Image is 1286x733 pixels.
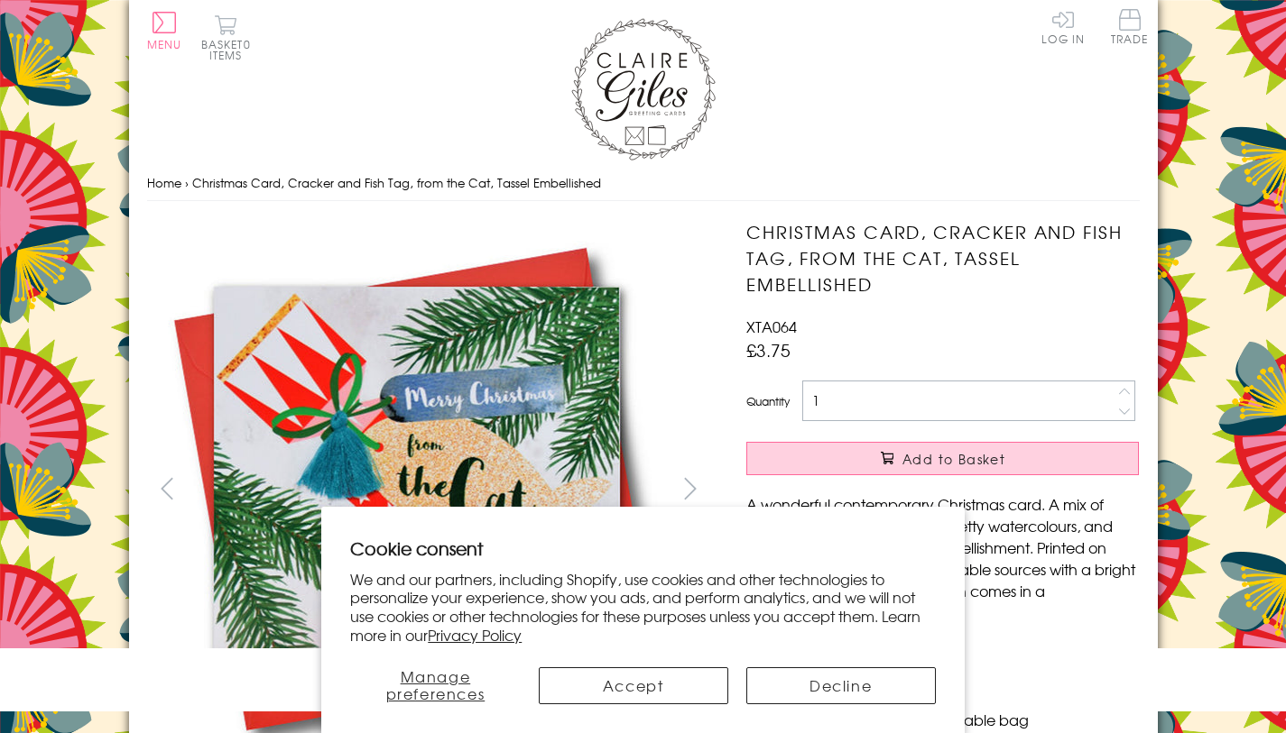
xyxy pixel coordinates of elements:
[209,36,251,63] span: 0 items
[185,174,189,191] span: ›
[350,570,936,645] p: We and our partners, including Shopify, use cookies and other technologies to personalize your ex...
[670,468,710,509] button: next
[1111,9,1149,48] a: Trade
[386,665,486,704] span: Manage preferences
[746,442,1139,475] button: Add to Basket
[147,36,182,52] span: Menu
[746,493,1139,623] p: A wonderful contemporary Christmas card. A mix of bright [PERSON_NAME] and pretty watercolours, a...
[746,219,1139,297] h1: Christmas Card, Cracker and Fish Tag, from the Cat, Tassel Embellished
[350,536,936,561] h2: Cookie consent
[746,337,791,362] span: £3.75
[902,450,1005,468] span: Add to Basket
[147,12,182,50] button: Menu
[746,667,936,704] button: Decline
[1111,9,1149,44] span: Trade
[192,174,601,191] span: Christmas Card, Cracker and Fish Tag, from the Cat, Tassel Embellished
[147,174,181,191] a: Home
[746,393,790,409] label: Quantity
[201,14,251,60] button: Basket0 items
[746,316,797,337] span: XTA064
[147,165,1140,202] nav: breadcrumbs
[147,468,188,509] button: prev
[428,624,522,646] a: Privacy Policy
[350,667,520,704] button: Manage preferences
[539,667,728,704] button: Accept
[571,18,716,160] img: Claire Giles Greetings Cards
[1041,9,1085,44] a: Log In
